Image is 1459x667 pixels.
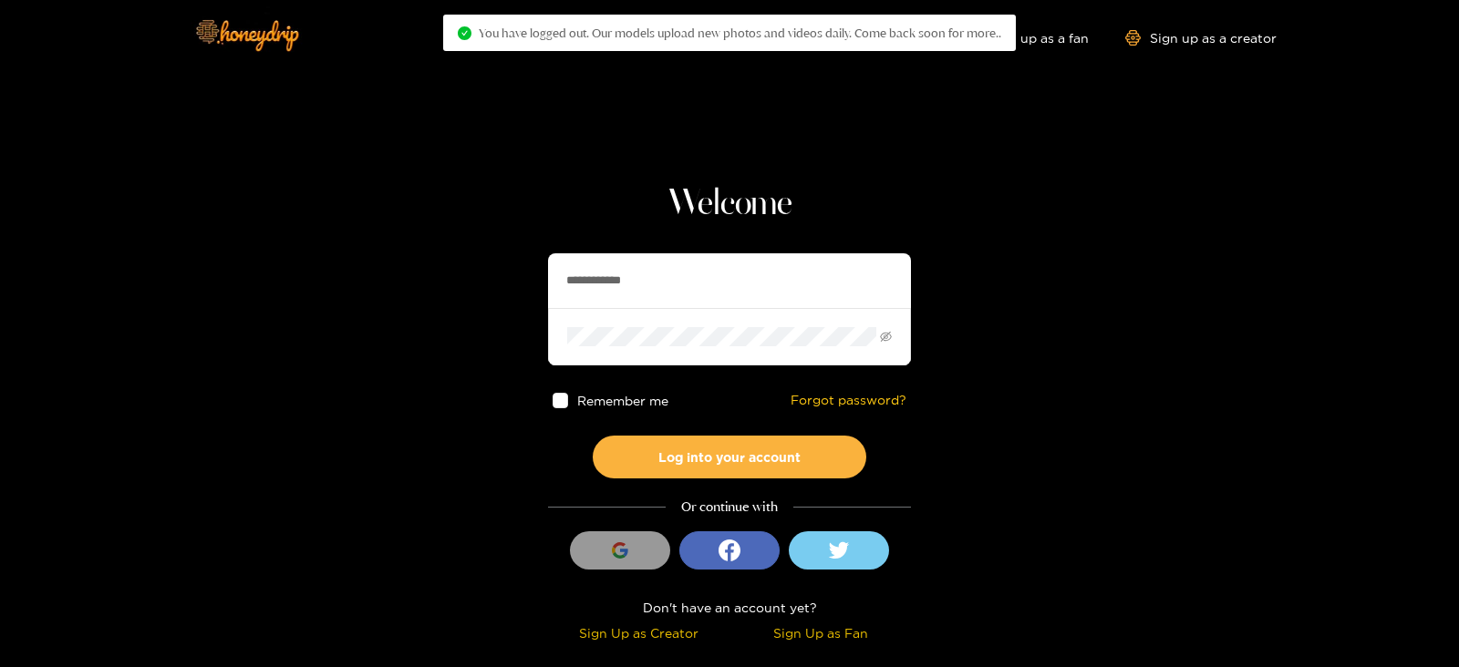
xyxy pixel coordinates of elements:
div: Or continue with [548,497,911,518]
div: Sign Up as Creator [553,622,725,643]
a: Sign up as a fan [964,30,1089,46]
a: Forgot password? [791,393,906,408]
div: Sign Up as Fan [734,622,906,643]
span: You have logged out. Our models upload new photos and videos daily. Come back soon for more.. [479,26,1001,40]
div: Don't have an account yet? [548,597,911,618]
button: Log into your account [593,436,866,478]
a: Sign up as a creator [1125,30,1277,46]
span: Remember me [577,394,668,407]
span: eye-invisible [880,331,892,343]
span: check-circle [458,26,471,40]
h1: Welcome [548,182,911,226]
